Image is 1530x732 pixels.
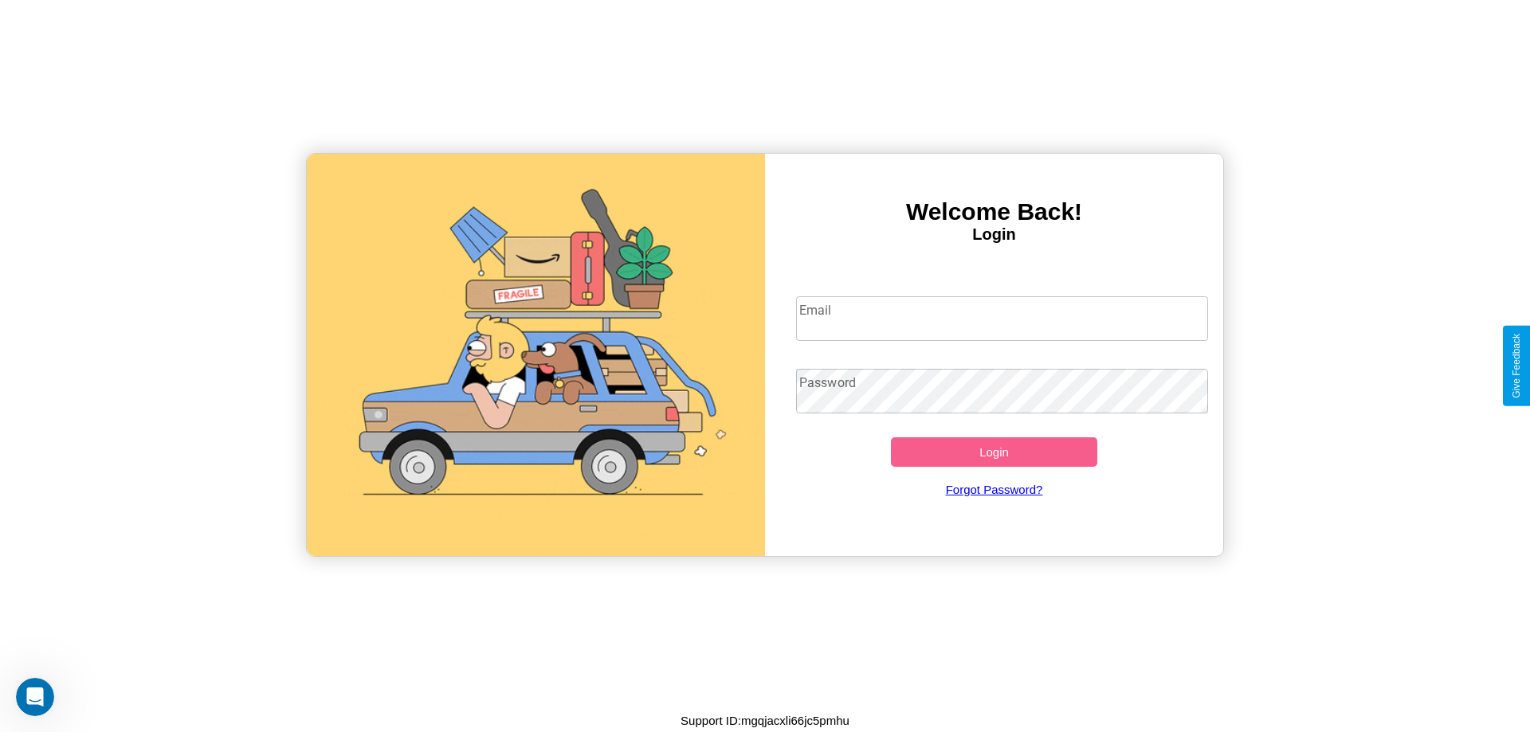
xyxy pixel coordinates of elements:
img: gif [307,154,765,556]
iframe: Intercom live chat [16,678,54,716]
h4: Login [765,225,1223,244]
h3: Welcome Back! [765,198,1223,225]
button: Login [891,437,1097,467]
p: Support ID: mgqjacxli66jc5pmhu [681,710,849,731]
div: Give Feedback [1511,334,1522,398]
a: Forgot Password? [788,467,1201,512]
